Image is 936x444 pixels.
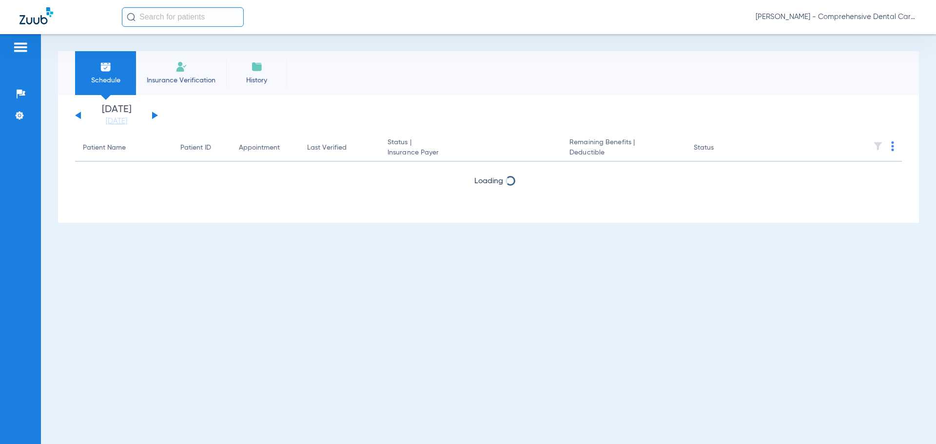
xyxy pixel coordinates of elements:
[13,41,28,53] img: hamburger-icon
[239,143,292,153] div: Appointment
[83,143,126,153] div: Patient Name
[82,76,129,85] span: Schedule
[307,143,347,153] div: Last Verified
[569,148,678,158] span: Deductible
[87,105,146,126] li: [DATE]
[127,13,136,21] img: Search Icon
[180,143,223,153] div: Patient ID
[380,135,562,162] th: Status |
[19,7,53,24] img: Zuub Logo
[307,143,372,153] div: Last Verified
[756,12,916,22] span: [PERSON_NAME] - Comprehensive Dental Care
[686,135,752,162] th: Status
[87,116,146,126] a: [DATE]
[251,61,263,73] img: History
[83,143,165,153] div: Patient Name
[122,7,244,27] input: Search for patients
[388,148,554,158] span: Insurance Payer
[180,143,211,153] div: Patient ID
[100,61,112,73] img: Schedule
[143,76,219,85] span: Insurance Verification
[891,141,894,151] img: group-dot-blue.svg
[239,143,280,153] div: Appointment
[562,135,685,162] th: Remaining Benefits |
[175,61,187,73] img: Manual Insurance Verification
[234,76,280,85] span: History
[873,141,883,151] img: filter.svg
[474,177,503,185] span: Loading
